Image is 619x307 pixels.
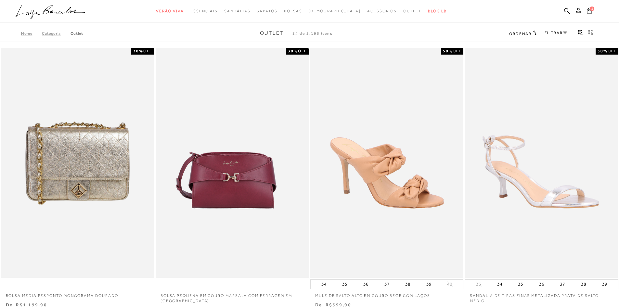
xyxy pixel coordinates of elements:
[600,280,609,289] button: 39
[590,6,594,11] span: 5
[156,9,184,13] span: Verão Viva
[308,5,361,17] a: noSubCategoriesText
[579,280,588,289] button: 38
[340,280,349,289] button: 35
[516,280,525,289] button: 35
[428,9,447,13] span: BLOG LB
[443,49,453,53] strong: 50%
[367,5,397,17] a: noSubCategoriesText
[585,7,594,16] button: 5
[298,49,307,53] span: OFF
[1,289,154,299] a: Bolsa média pesponto monograma dourado
[156,289,309,304] a: BOLSA PEQUENA EM COURO MARSALA COM FERRAGEM EM [GEOGRAPHIC_DATA]
[143,49,152,53] span: OFF
[466,49,617,277] a: SANDÁLIA DE TIRAS FINAS METALIZADA PRATA DE SALTO MÉDIO SANDÁLIA DE TIRAS FINAS METALIZADA PRATA ...
[288,49,298,53] strong: 30%
[576,29,585,38] button: Mostrar 4 produtos por linha
[2,49,153,277] a: Bolsa média pesponto monograma dourado Bolsa média pesponto monograma dourado
[465,289,618,304] a: SANDÁLIA DE TIRAS FINAS METALIZADA PRATA DE SALTO MÉDIO
[190,9,218,13] span: Essenciais
[42,31,70,36] a: Categoria
[453,49,461,53] span: OFF
[466,49,617,277] img: SANDÁLIA DE TIRAS FINAS METALIZADA PRATA DE SALTO MÉDIO
[319,280,329,289] button: 34
[284,9,302,13] span: Bolsas
[495,280,504,289] button: 34
[361,280,370,289] button: 36
[224,9,250,13] span: Sandálias
[21,31,42,36] a: Home
[311,49,463,277] img: MULE DE SALTO ALTO EM COURO BEGE COM LAÇOS
[598,49,608,53] strong: 30%
[257,9,277,13] span: Sapatos
[474,281,483,287] button: 33
[428,5,447,17] a: BLOG LB
[156,49,308,277] img: BOLSA PEQUENA EM COURO MARSALA COM FERRAGEM EM GANCHO
[156,5,184,17] a: noSubCategoriesText
[133,49,143,53] strong: 30%
[545,31,567,35] a: FILTRAR
[260,30,284,36] span: Outlet
[2,49,153,277] img: Bolsa média pesponto monograma dourado
[310,289,463,299] a: MULE DE SALTO ALTO EM COURO BEGE COM LAÇOS
[403,5,421,17] a: noSubCategoriesText
[586,29,595,38] button: gridText6Desc
[156,49,308,277] a: BOLSA PEQUENA EM COURO MARSALA COM FERRAGEM EM GANCHO BOLSA PEQUENA EM COURO MARSALA COM FERRAGEM...
[292,31,333,36] span: 24 de 3.195 itens
[224,5,250,17] a: noSubCategoriesText
[367,9,397,13] span: Acessórios
[257,5,277,17] a: noSubCategoriesText
[71,31,83,36] a: Outlet
[403,9,421,13] span: Outlet
[558,280,567,289] button: 37
[509,32,531,36] span: Ordenar
[311,49,463,277] a: MULE DE SALTO ALTO EM COURO BEGE COM LAÇOS MULE DE SALTO ALTO EM COURO BEGE COM LAÇOS
[308,9,361,13] span: [DEMOGRAPHIC_DATA]
[537,280,546,289] button: 36
[403,280,412,289] button: 38
[445,281,454,287] button: 40
[424,280,433,289] button: 39
[382,280,392,289] button: 37
[608,49,616,53] span: OFF
[284,5,302,17] a: noSubCategoriesText
[190,5,218,17] a: noSubCategoriesText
